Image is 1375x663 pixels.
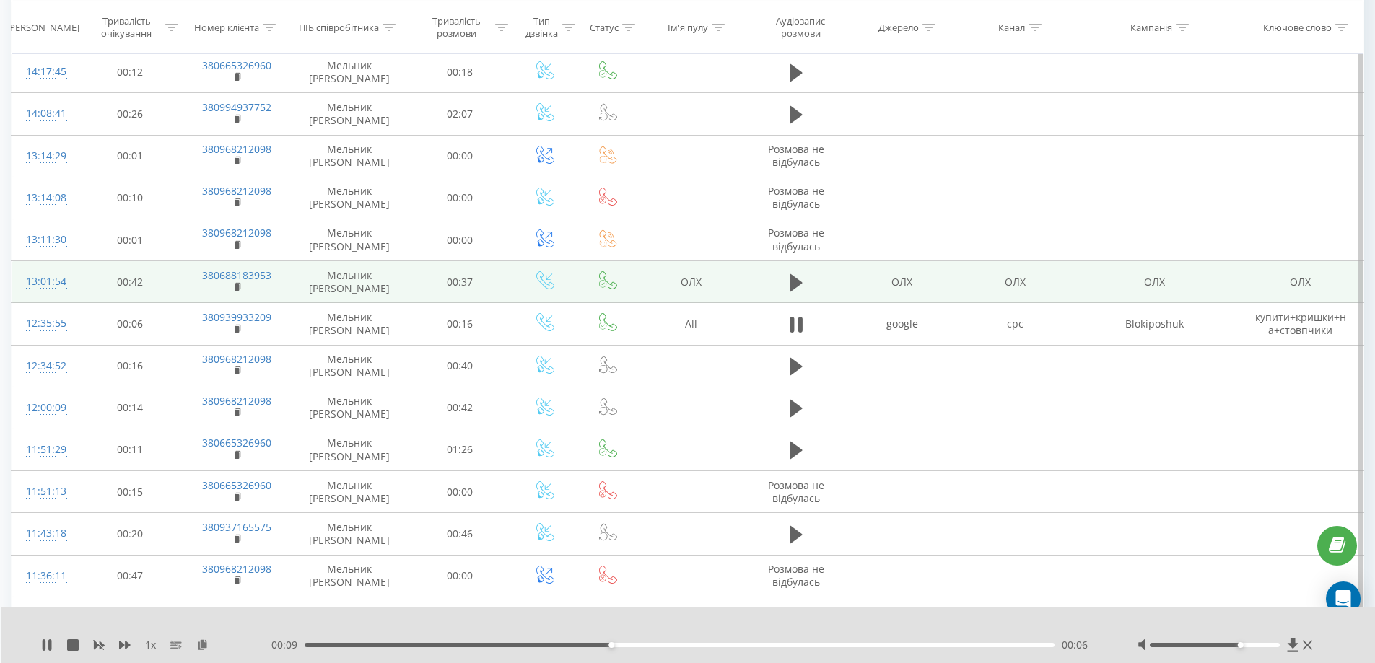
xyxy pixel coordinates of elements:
[408,303,512,345] td: 00:16
[768,562,824,589] span: Розмова не відбулась
[768,142,824,169] span: Розмова не відбулась
[408,555,512,597] td: 00:00
[637,303,746,345] td: All
[668,21,708,33] div: Ім'я пулу
[78,51,183,93] td: 00:12
[202,100,271,114] a: 380994937752
[78,93,183,135] td: 00:26
[408,177,512,219] td: 00:00
[202,310,271,324] a: 380939933209
[26,352,64,380] div: 12:34:52
[26,436,64,464] div: 11:51:29
[408,513,512,555] td: 00:46
[26,309,64,338] div: 12:35:55
[78,261,183,303] td: 00:42
[202,226,271,240] a: 380968212098
[408,261,512,303] td: 00:37
[408,93,512,135] td: 02:07
[78,135,183,177] td: 00:01
[291,219,408,261] td: Мельник [PERSON_NAME]
[91,15,162,40] div: Тривалість очікування
[1263,21,1332,33] div: Ключове слово
[26,268,64,296] div: 13:01:54
[759,15,842,40] div: Аудіозапис розмови
[408,429,512,470] td: 01:26
[78,303,183,345] td: 00:06
[299,21,379,33] div: ПІБ співробітника
[768,604,824,631] span: Розмова не відбулась
[26,604,64,632] div: 11:33:16
[202,142,271,156] a: 380968212098
[26,142,64,170] div: 13:14:29
[768,226,824,253] span: Розмова не відбулась
[202,184,271,198] a: 380968212098
[291,597,408,638] td: Мельник [PERSON_NAME]
[291,93,408,135] td: Мельник [PERSON_NAME]
[78,429,183,470] td: 00:11
[78,387,183,429] td: 00:14
[291,51,408,93] td: Мельник [PERSON_NAME]
[202,478,271,492] a: 380665326960
[768,478,824,505] span: Розмова не відбулась
[1062,638,1088,652] span: 00:06
[408,135,512,177] td: 00:00
[525,15,559,40] div: Тип дзвінка
[291,177,408,219] td: Мельник [PERSON_NAME]
[1238,303,1363,345] td: купити+кришки+на+стовпчики
[959,261,1071,303] td: ОЛХ
[1326,581,1361,616] div: Open Intercom Messenger
[1238,642,1244,648] div: Accessibility label
[408,51,512,93] td: 00:18
[26,184,64,212] div: 13:14:08
[202,352,271,366] a: 380968212098
[145,638,156,652] span: 1 x
[408,219,512,261] td: 00:00
[291,387,408,429] td: Мельник [PERSON_NAME]
[78,597,183,638] td: 00:43
[421,15,492,40] div: Тривалість розмови
[78,513,183,555] td: 00:20
[26,519,64,548] div: 11:43:18
[202,436,271,449] a: 380665326960
[408,597,512,638] td: 00:00
[1238,261,1363,303] td: ОЛХ
[291,513,408,555] td: Мельник [PERSON_NAME]
[768,184,824,211] span: Розмова не відбулась
[291,303,408,345] td: Мельник [PERSON_NAME]
[202,268,271,282] a: 380688183953
[26,394,64,422] div: 12:00:09
[78,177,183,219] td: 00:10
[291,429,408,470] td: Мельник [PERSON_NAME]
[408,471,512,513] td: 00:00
[846,261,959,303] td: ОЛХ
[291,345,408,387] td: Мельник [PERSON_NAME]
[608,642,614,648] div: Accessibility label
[590,21,619,33] div: Статус
[202,604,271,618] a: 380968212098
[1071,303,1238,345] td: Blokiposhuk
[637,261,746,303] td: ОЛХ
[26,226,64,254] div: 13:11:30
[959,303,1071,345] td: cpc
[26,562,64,590] div: 11:36:11
[1071,261,1238,303] td: ОЛХ
[202,562,271,576] a: 380968212098
[26,100,64,128] div: 14:08:41
[291,135,408,177] td: Мельник [PERSON_NAME]
[202,394,271,408] a: 380968212098
[408,345,512,387] td: 00:40
[291,261,408,303] td: Мельник [PERSON_NAME]
[998,21,1025,33] div: Канал
[78,219,183,261] td: 00:01
[1130,21,1172,33] div: Кампанія
[78,345,183,387] td: 00:16
[26,58,64,86] div: 14:17:45
[408,387,512,429] td: 00:42
[26,478,64,506] div: 11:51:13
[78,555,183,597] td: 00:47
[291,555,408,597] td: Мельник [PERSON_NAME]
[268,638,305,652] span: - 00:09
[291,471,408,513] td: Мельник [PERSON_NAME]
[202,520,271,534] a: 380937165575
[202,58,271,72] a: 380665326960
